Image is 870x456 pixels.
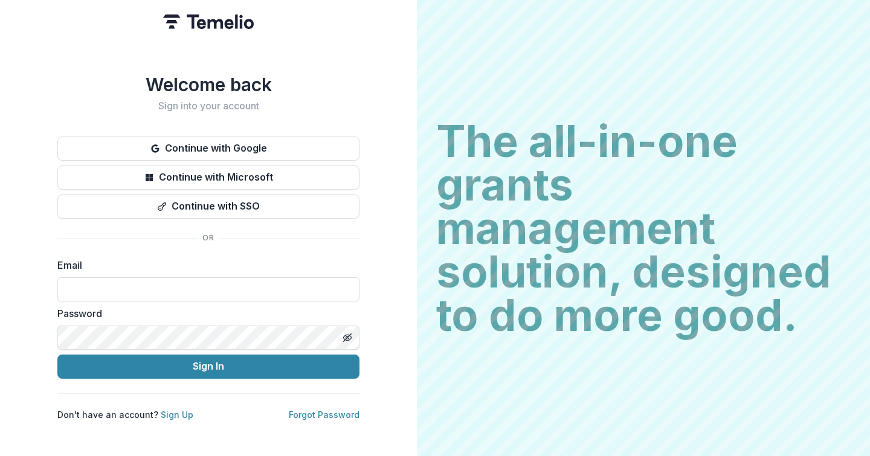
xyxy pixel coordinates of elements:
h1: Welcome back [57,74,359,95]
h2: Sign into your account [57,100,359,112]
label: Email [57,258,352,272]
a: Forgot Password [289,409,359,420]
button: Continue with Microsoft [57,165,359,190]
label: Password [57,306,352,321]
button: Continue with SSO [57,194,359,219]
p: Don't have an account? [57,408,193,421]
button: Continue with Google [57,136,359,161]
a: Sign Up [161,409,193,420]
button: Sign In [57,355,359,379]
img: Temelio [163,14,254,29]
